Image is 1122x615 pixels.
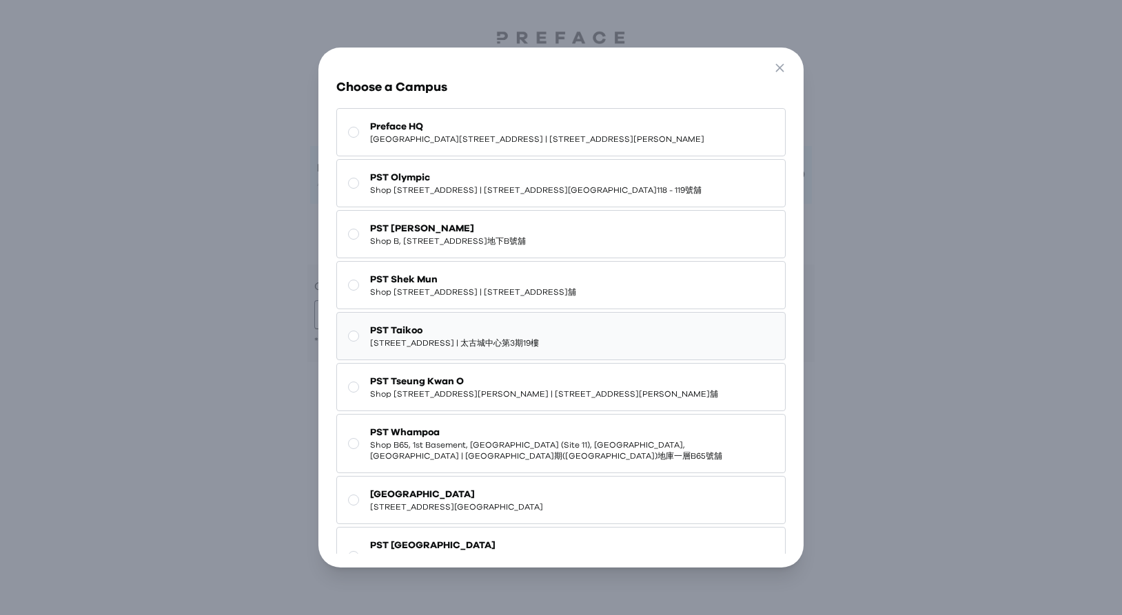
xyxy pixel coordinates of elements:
[370,273,576,286] span: PST Shek Mun
[370,375,718,388] span: PST Tseung Kwan O
[370,426,774,439] span: PST Whampoa
[336,476,786,524] button: [GEOGRAPHIC_DATA][STREET_ADDRESS][GEOGRAPHIC_DATA]
[370,552,774,574] span: Em [GEOGRAPHIC_DATA], [STREET_ADDRESS][GEOGRAPHIC_DATA] | [STREET_ADDRESS][GEOGRAPHIC_DATA]地下及閣樓S座
[336,261,786,309] button: PST Shek MunShop [STREET_ADDRESS] | [STREET_ADDRESS]舖
[370,286,576,298] span: Shop [STREET_ADDRESS] | [STREET_ADDRESS]舖
[370,539,774,552] span: PST [GEOGRAPHIC_DATA]
[370,488,543,501] span: [GEOGRAPHIC_DATA]
[336,414,786,473] button: PST WhampoaShop B65, 1st Basement, [GEOGRAPHIC_DATA] (Site 11), [GEOGRAPHIC_DATA], [GEOGRAPHIC_DA...
[370,185,702,196] span: Shop [STREET_ADDRESS] | [STREET_ADDRESS][GEOGRAPHIC_DATA]118 - 119號舖
[336,78,786,97] h3: Choose a Campus
[336,108,786,156] button: Preface HQ[GEOGRAPHIC_DATA][STREET_ADDRESS] | [STREET_ADDRESS][PERSON_NAME]
[336,363,786,411] button: PST Tseung Kwan OShop [STREET_ADDRESS][PERSON_NAME] | [STREET_ADDRESS][PERSON_NAME]舖
[370,236,526,247] span: Shop B, [STREET_ADDRESS]地下B號舖
[370,324,539,337] span: PST Taikoo
[336,527,786,586] button: PST [GEOGRAPHIC_DATA]Em [GEOGRAPHIC_DATA], [STREET_ADDRESS][GEOGRAPHIC_DATA] | [STREET_ADDRESS][G...
[370,439,774,461] span: Shop B65, 1st Basement, [GEOGRAPHIC_DATA] (Site 11), [GEOGRAPHIC_DATA], [GEOGRAPHIC_DATA] | [GEOG...
[370,171,702,185] span: PST Olympic
[336,210,786,258] button: PST [PERSON_NAME]Shop B, [STREET_ADDRESS]地下B號舖
[370,388,718,399] span: Shop [STREET_ADDRESS][PERSON_NAME] | [STREET_ADDRESS][PERSON_NAME]舖
[370,222,526,236] span: PST [PERSON_NAME]
[336,312,786,360] button: PST Taikoo[STREET_ADDRESS] | 太古城中心第3期19樓
[370,134,704,145] span: [GEOGRAPHIC_DATA][STREET_ADDRESS] | [STREET_ADDRESS][PERSON_NAME]
[336,159,786,207] button: PST OlympicShop [STREET_ADDRESS] | [STREET_ADDRESS][GEOGRAPHIC_DATA]118 - 119號舖
[370,120,704,134] span: Preface HQ
[370,337,539,348] span: [STREET_ADDRESS] | 太古城中心第3期19樓
[370,501,543,512] span: [STREET_ADDRESS][GEOGRAPHIC_DATA]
